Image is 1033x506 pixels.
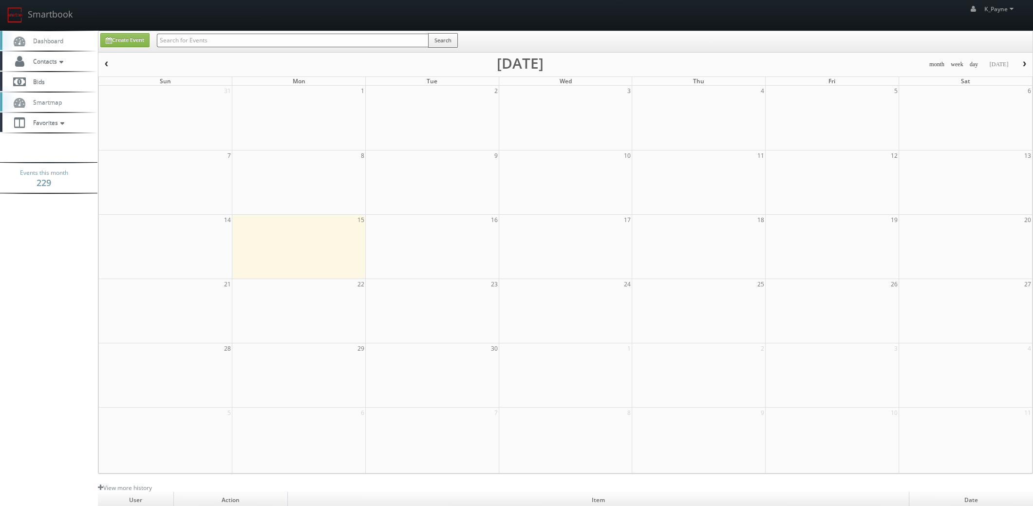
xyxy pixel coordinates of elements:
button: day [966,58,982,71]
span: 5 [893,86,899,96]
span: 16 [490,215,499,225]
a: View more history [98,484,152,492]
span: 2 [760,343,765,354]
span: 3 [893,343,899,354]
h2: [DATE] [497,58,544,68]
span: 15 [357,215,365,225]
span: 25 [756,279,765,289]
span: 23 [490,279,499,289]
span: 13 [1023,150,1032,161]
span: Tue [427,77,437,85]
span: Sun [160,77,171,85]
span: 10 [623,150,632,161]
button: week [947,58,967,71]
span: 6 [1027,86,1032,96]
span: Smartmap [28,98,62,106]
span: 9 [760,408,765,418]
span: 18 [756,215,765,225]
span: 9 [493,150,499,161]
span: 24 [623,279,632,289]
span: Fri [828,77,835,85]
span: Sat [961,77,970,85]
span: 7 [493,408,499,418]
span: 29 [357,343,365,354]
span: Wed [559,77,571,85]
span: Contacts [28,57,66,65]
span: Dashboard [28,37,63,45]
span: 5 [226,408,232,418]
span: Events this month [20,168,68,178]
span: 19 [890,215,899,225]
span: 10 [890,408,899,418]
span: 6 [360,408,365,418]
span: 28 [223,343,232,354]
span: 1 [360,86,365,96]
span: 3 [626,86,632,96]
span: 21 [223,279,232,289]
span: 20 [1023,215,1032,225]
span: Mon [293,77,305,85]
span: 11 [1023,408,1032,418]
span: 12 [890,150,899,161]
span: K_Payne [984,5,1016,13]
span: 8 [626,408,632,418]
span: 4 [1027,343,1032,354]
span: 8 [360,150,365,161]
a: Create Event [100,33,150,47]
span: 1 [626,343,632,354]
span: 11 [756,150,765,161]
span: 30 [490,343,499,354]
span: 14 [223,215,232,225]
span: 26 [890,279,899,289]
span: Favorites [28,118,67,127]
span: 7 [226,150,232,161]
span: 31 [223,86,232,96]
span: 17 [623,215,632,225]
span: 22 [357,279,365,289]
button: [DATE] [986,58,1012,71]
span: 2 [493,86,499,96]
span: Thu [693,77,704,85]
img: smartbook-logo.png [7,7,23,23]
span: Bids [28,77,45,86]
input: Search for Events [157,34,429,47]
button: month [926,58,948,71]
button: Search [428,33,458,48]
span: 4 [760,86,765,96]
span: 27 [1023,279,1032,289]
strong: 229 [37,177,51,188]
